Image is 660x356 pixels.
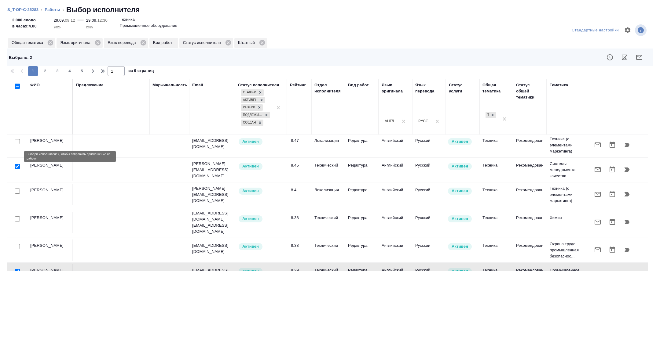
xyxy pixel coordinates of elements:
[550,82,568,88] div: Тематика
[7,5,653,15] nav: breadcrumb
[620,267,634,282] button: Продолжить
[242,243,259,250] p: Активен
[60,40,93,46] p: Язык оригинала
[590,215,605,229] button: Отправить предложение о работе
[603,50,617,65] button: Показать доступность исполнителя
[311,212,345,233] td: Технический
[311,159,345,181] td: Технический
[348,215,376,221] p: Редактура
[620,162,634,177] button: Продолжить
[513,135,547,156] td: Рекомендован
[76,82,104,88] div: Предложение
[620,243,634,257] button: Продолжить
[152,82,187,88] div: Маржинальность
[104,38,148,48] div: Язык перевода
[452,188,468,194] p: Активен
[15,216,20,221] input: Выбери исполнителей, чтобы отправить приглашение на работу
[15,139,20,144] input: Выбери исполнителей, чтобы отправить приглашение на работу
[291,162,308,168] div: 8.45
[620,215,634,229] button: Продолжить
[605,267,620,282] button: Открыть календарь загрузки
[550,185,589,204] p: Техника (с элементами маркетинга)
[54,18,65,23] p: 29.09,
[240,89,264,96] div: Стажер, Активен, Резерв, Подлежит внедрению, Создан
[385,119,399,124] div: Английский
[550,267,589,279] p: Промышленное оборудование
[590,162,605,177] button: Отправить предложение о работе
[12,40,45,46] p: Общая тематика
[479,264,513,286] td: Техника
[12,17,37,23] p: 2 000 слово
[192,267,232,279] p: [EMAIL_ADDRESS][DOMAIN_NAME]
[412,264,446,286] td: Русский
[192,222,232,235] p: [EMAIL_ADDRESS][DOMAIN_NAME]
[617,50,632,65] button: Рассчитать маржинальность заказа
[418,119,432,124] div: Русский
[311,239,345,261] td: Технический
[550,241,589,259] p: Охрана труда, промышленная безопаснос...
[348,267,376,273] p: Редактура
[77,66,87,76] button: 5
[605,162,620,177] button: Открыть календарь загрузки
[153,40,174,46] p: Вид работ
[513,159,547,181] td: Рекомендован
[242,138,259,145] p: Активен
[8,38,55,48] div: Общая тематика
[379,159,412,181] td: Английский
[513,212,547,233] td: Рекомендован
[620,187,634,202] button: Продолжить
[479,184,513,205] td: Техника
[291,243,308,249] div: 8.38
[452,268,468,274] p: Активен
[348,162,376,168] p: Редактура
[241,120,257,126] div: Создан
[632,50,647,65] button: Отправить предложение о работе
[314,82,342,94] div: Отдел исполнителя
[379,264,412,286] td: Английский
[40,68,50,74] span: 2
[412,159,446,181] td: Русский
[452,138,468,145] p: Активен
[57,38,103,48] div: Язык оригинала
[482,82,510,94] div: Общая тематика
[513,184,547,205] td: Рекомендован
[620,23,635,38] span: Настроить таблицу
[311,135,345,156] td: Локализация
[77,68,87,74] span: 5
[241,89,257,96] div: Стажер
[240,104,263,111] div: Стажер, Активен, Резерв, Подлежит внедрению, Создан
[27,184,73,205] td: [PERSON_NAME]
[485,111,497,119] div: Техника
[9,55,32,60] span: Выбрано : 2
[241,112,263,118] div: Подлежит внедрению
[179,38,233,48] div: Статус исполнителя
[290,82,306,88] div: Рейтинг
[183,40,223,46] p: Статус исполнителя
[449,82,476,94] div: Статус услуги
[452,243,468,250] p: Активен
[238,138,284,146] div: Рядовой исполнитель: назначай с учетом рейтинга
[41,7,42,13] li: ‹
[53,68,62,74] span: 3
[27,264,73,286] td: [PERSON_NAME]
[238,187,284,195] div: Рядовой исполнитель: назначай с учетом рейтинга
[452,163,468,169] p: Активен
[108,40,138,46] p: Язык перевода
[27,239,73,261] td: [PERSON_NAME]
[452,216,468,222] p: Активен
[242,268,259,274] p: Активен
[240,119,264,127] div: Стажер, Активен, Резерв, Подлежит внедрению, Создан
[311,264,345,286] td: Технический
[242,163,259,169] p: Активен
[241,104,256,111] div: Резерв
[78,15,84,31] div: —
[238,82,279,88] div: Статус исполнителя
[513,264,547,286] td: Рекомендован
[550,215,589,221] p: Химия
[27,135,73,156] td: [PERSON_NAME]
[412,239,446,261] td: Русский
[120,16,135,23] p: Техника
[486,112,489,118] div: Техника
[128,67,154,76] span: из 9 страниц
[7,7,38,12] a: S_T-OP-C-25283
